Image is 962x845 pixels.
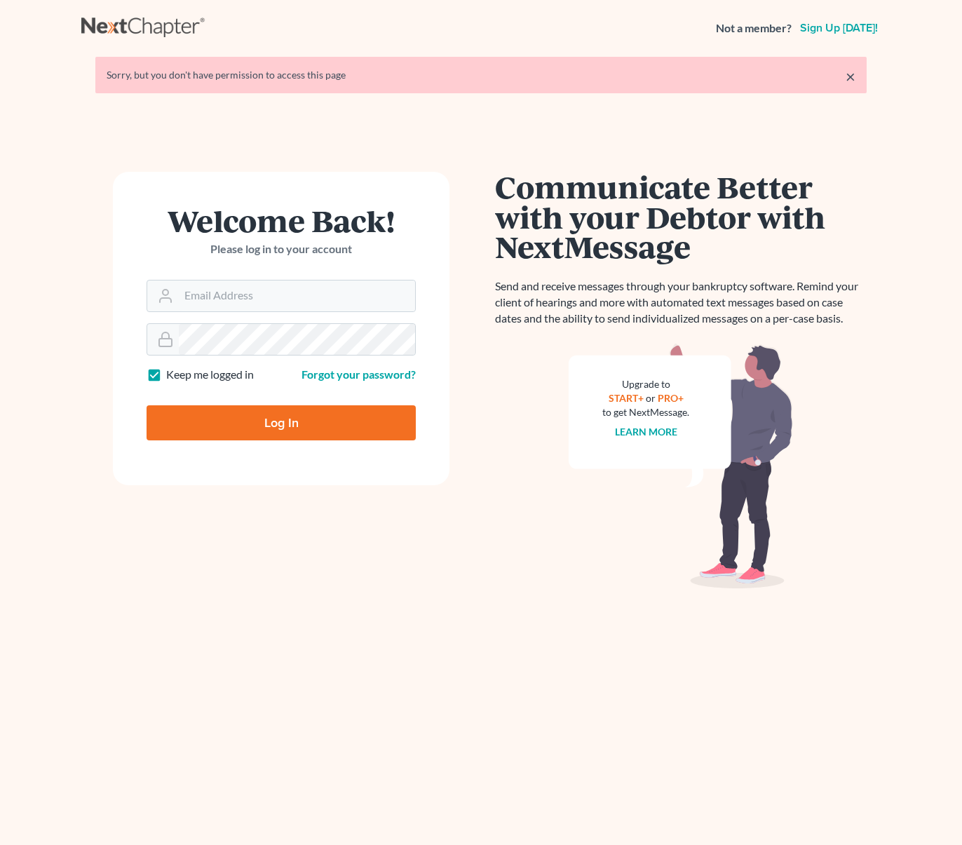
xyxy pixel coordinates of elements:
a: PRO+ [658,392,684,404]
a: Sign up [DATE]! [797,22,881,34]
img: nextmessage_bg-59042aed3d76b12b5cd301f8e5b87938c9018125f34e5fa2b7a6b67550977c72.svg [569,344,793,589]
input: Log In [147,405,416,440]
p: Please log in to your account [147,241,416,257]
h1: Communicate Better with your Debtor with NextMessage [495,172,867,262]
p: Send and receive messages through your bankruptcy software. Remind your client of hearings and mo... [495,278,867,327]
a: × [846,68,855,85]
a: START+ [609,392,644,404]
div: Upgrade to [602,377,689,391]
label: Keep me logged in [166,367,254,383]
h1: Welcome Back! [147,205,416,236]
input: Email Address [179,280,415,311]
a: Forgot your password? [302,367,416,381]
a: Learn more [615,426,677,438]
div: Sorry, but you don't have permission to access this page [107,68,855,82]
strong: Not a member? [716,20,792,36]
div: to get NextMessage. [602,405,689,419]
span: or [646,392,656,404]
